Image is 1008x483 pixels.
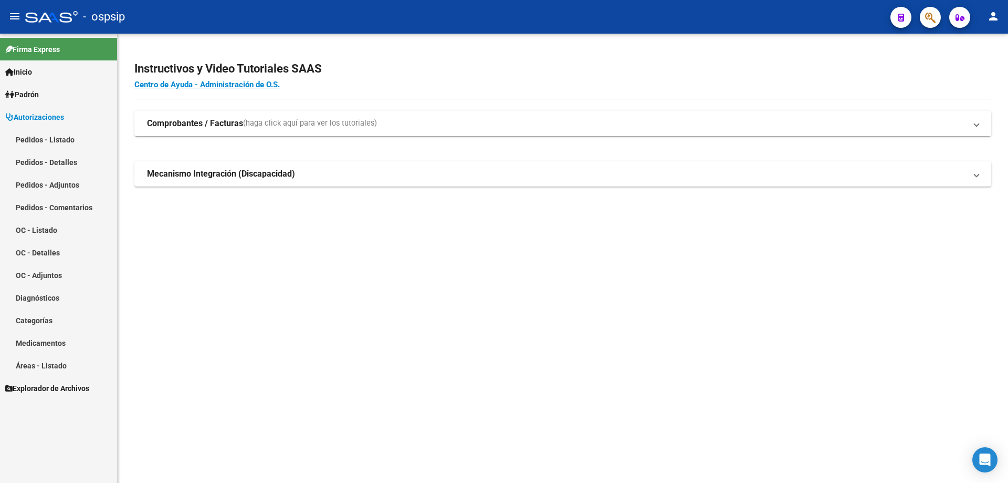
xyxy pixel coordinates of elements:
mat-expansion-panel-header: Mecanismo Integración (Discapacidad) [134,161,991,187]
span: - ospsip [83,5,125,28]
span: Inicio [5,66,32,78]
span: Padrón [5,89,39,100]
span: Explorador de Archivos [5,383,89,394]
strong: Mecanismo Integración (Discapacidad) [147,168,295,180]
span: (haga click aquí para ver los tutoriales) [243,118,377,129]
mat-expansion-panel-header: Comprobantes / Facturas(haga click aquí para ver los tutoriales) [134,111,991,136]
mat-icon: person [987,10,1000,23]
a: Centro de Ayuda - Administración de O.S. [134,80,280,89]
div: Open Intercom Messenger [972,447,997,472]
span: Firma Express [5,44,60,55]
h2: Instructivos y Video Tutoriales SAAS [134,59,991,79]
strong: Comprobantes / Facturas [147,118,243,129]
mat-icon: menu [8,10,21,23]
span: Autorizaciones [5,111,64,123]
